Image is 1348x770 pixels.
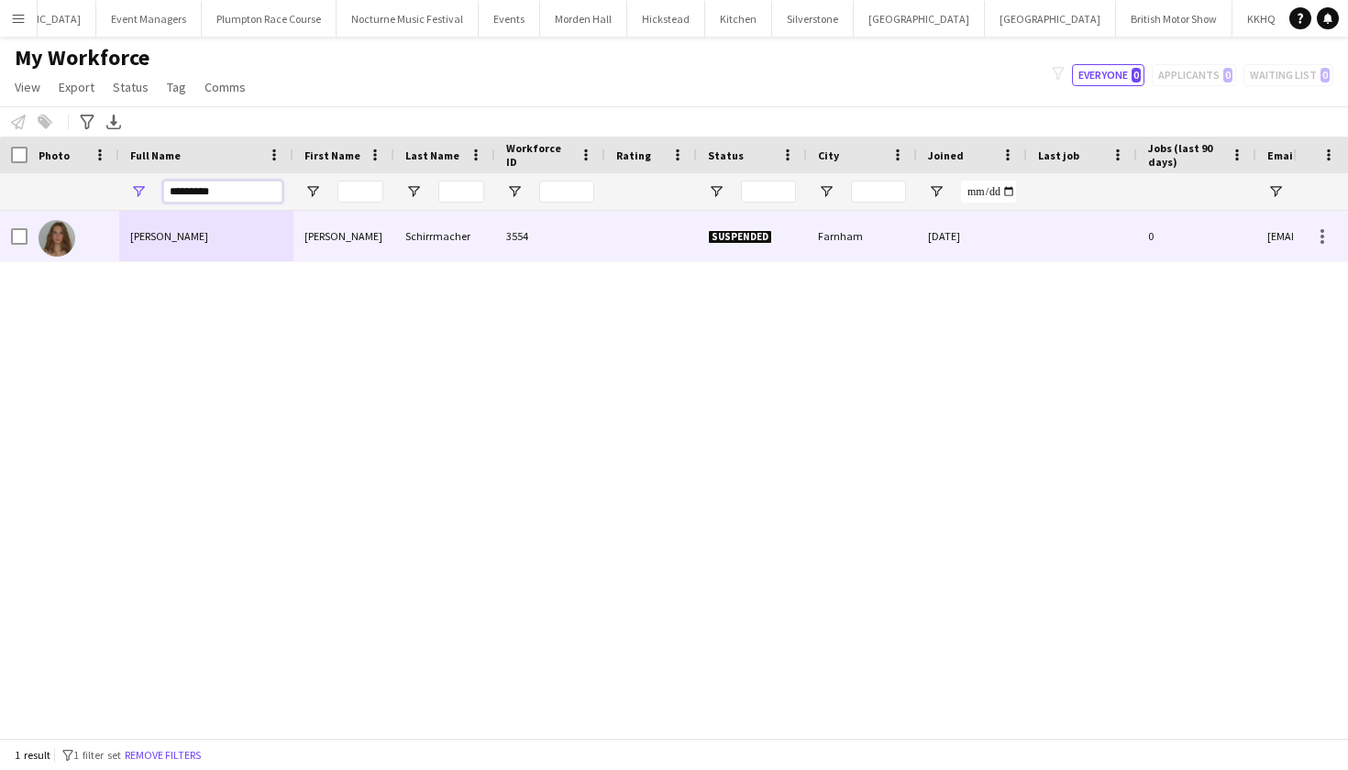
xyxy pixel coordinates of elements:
span: Comms [204,79,246,95]
span: Email [1267,148,1297,162]
app-action-btn: Export XLSX [103,111,125,133]
span: Jobs (last 90 days) [1148,141,1223,169]
button: Kitchen [705,1,772,37]
span: Status [113,79,149,95]
span: City [818,148,839,162]
input: Full Name Filter Input [163,181,282,203]
img: Sophie Schirrmacher [39,220,75,257]
button: Remove filters [121,745,204,765]
button: Hickstead [627,1,705,37]
button: Open Filter Menu [708,183,724,200]
span: Joined [928,148,964,162]
div: 0 [1137,211,1256,261]
div: [PERSON_NAME] [293,211,394,261]
span: Full Name [130,148,181,162]
button: KKHQ [1232,1,1291,37]
button: Events [479,1,540,37]
div: Schirrmacher [394,211,495,261]
input: Status Filter Input [741,181,796,203]
input: City Filter Input [851,181,906,203]
button: Open Filter Menu [818,183,834,200]
button: British Motor Show [1116,1,1232,37]
button: [GEOGRAPHIC_DATA] [985,1,1116,37]
span: First Name [304,148,360,162]
span: Suspended [708,230,772,244]
button: Nocturne Music Festival [337,1,479,37]
button: Open Filter Menu [506,183,523,200]
span: My Workforce [15,44,149,71]
span: Status [708,148,744,162]
button: [GEOGRAPHIC_DATA] [854,1,985,37]
span: [PERSON_NAME] [130,229,208,243]
button: Open Filter Menu [304,183,321,200]
app-action-btn: Advanced filters [76,111,98,133]
span: Export [59,79,94,95]
input: First Name Filter Input [337,181,383,203]
input: Joined Filter Input [961,181,1016,203]
button: Open Filter Menu [130,183,147,200]
input: Workforce ID Filter Input [539,181,594,203]
button: Event Managers [96,1,202,37]
span: Workforce ID [506,141,572,169]
div: [DATE] [917,211,1027,261]
a: View [7,75,48,99]
span: Rating [616,148,651,162]
span: Last Name [405,148,459,162]
button: Morden Hall [540,1,627,37]
button: Open Filter Menu [405,183,422,200]
span: 0 [1132,68,1141,82]
button: Open Filter Menu [928,183,945,200]
a: Export [51,75,102,99]
button: Open Filter Menu [1267,183,1284,200]
span: Photo [39,148,70,162]
button: Everyone0 [1072,64,1144,86]
div: Farnham [807,211,917,261]
span: View [15,79,40,95]
span: Tag [167,79,186,95]
span: Last job [1038,148,1079,162]
input: Last Name Filter Input [438,181,484,203]
a: Status [105,75,156,99]
a: Tag [160,75,193,99]
span: 1 filter set [73,748,121,762]
div: 3554 [495,211,605,261]
button: Plumpton Race Course [202,1,337,37]
button: Silverstone [772,1,854,37]
a: Comms [197,75,253,99]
